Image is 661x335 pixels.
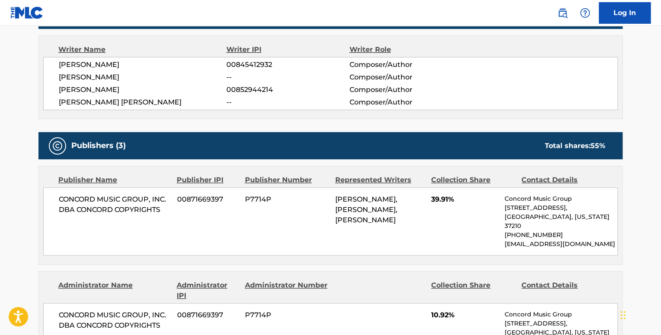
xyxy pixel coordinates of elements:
[245,175,328,185] div: Publisher Number
[349,60,461,70] span: Composer/Author
[52,141,63,151] img: Publishers
[505,240,617,249] p: [EMAIL_ADDRESS][DOMAIN_NAME]
[505,194,617,203] p: Concord Music Group
[59,72,226,82] span: [PERSON_NAME]
[554,4,571,22] a: Public Search
[349,72,461,82] span: Composer/Author
[58,44,226,55] div: Writer Name
[580,8,590,18] img: help
[431,175,515,185] div: Collection Share
[349,97,461,107] span: Composer/Author
[349,85,461,95] span: Composer/Author
[177,175,238,185] div: Publisher IPI
[431,194,498,205] span: 39.91%
[177,280,238,301] div: Administrator IPI
[521,280,605,301] div: Contact Details
[58,175,170,185] div: Publisher Name
[226,97,349,107] span: --
[245,194,329,205] span: P7714P
[618,294,661,335] iframe: Chat Widget
[591,142,605,150] span: 55 %
[177,194,238,205] span: 00871669397
[59,97,226,107] span: [PERSON_NAME] [PERSON_NAME]
[245,310,329,320] span: P7714P
[59,194,171,215] span: CONCORD MUSIC GROUP, INC. DBA CONCORD COPYRIGHTS
[431,280,515,301] div: Collection Share
[226,85,349,95] span: 00852944214
[505,203,617,212] p: [STREET_ADDRESS],
[505,319,617,328] p: [STREET_ADDRESS],
[10,6,44,19] img: MLC Logo
[59,310,171,331] span: CONCORD MUSIC GROUP, INC. DBA CONCORD COPYRIGHTS
[226,72,349,82] span: --
[226,60,349,70] span: 00845412932
[505,212,617,231] p: [GEOGRAPHIC_DATA], [US_STATE] 37210
[545,141,605,151] div: Total shares:
[71,141,126,151] h5: Publishers (3)
[59,60,226,70] span: [PERSON_NAME]
[245,280,328,301] div: Administrator Number
[59,85,226,95] span: [PERSON_NAME]
[505,231,617,240] p: [PHONE_NUMBER]
[576,4,594,22] div: Help
[335,175,425,185] div: Represented Writers
[620,302,626,328] div: Drag
[521,175,605,185] div: Contact Details
[58,280,170,301] div: Administrator Name
[599,2,651,24] a: Log In
[505,310,617,319] p: Concord Music Group
[557,8,568,18] img: search
[226,44,350,55] div: Writer IPI
[349,44,461,55] div: Writer Role
[177,310,238,320] span: 00871669397
[335,195,397,224] span: [PERSON_NAME], [PERSON_NAME], [PERSON_NAME]
[431,310,498,320] span: 10.92%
